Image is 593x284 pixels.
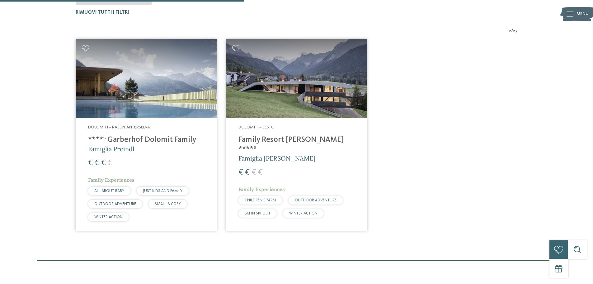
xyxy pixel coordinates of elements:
[226,39,367,231] a: Cercate un hotel per famiglie? Qui troverete solo i migliori! Dolomiti – Sesto Family Resort [PER...
[155,202,181,206] span: SMALL & COSY
[108,159,112,167] span: €
[238,168,243,176] span: €
[94,215,123,219] span: WINTER ACTION
[238,186,285,192] span: Family Experiences
[238,135,355,154] h4: Family Resort [PERSON_NAME] ****ˢ
[94,189,124,193] span: ALL ABOUT BABY
[238,154,315,162] span: Famiglia [PERSON_NAME]
[10,16,15,21] img: website_grey.svg
[33,37,48,41] div: Dominio
[143,189,182,193] span: JUST KIDS AND FAMILY
[76,39,217,231] a: Cercate un hotel per famiglie? Qui troverete solo i migliori! Dolomiti – Rasun-Anterselva ****ˢ G...
[88,177,134,183] span: Family Experiences
[76,10,129,15] span: Rimuovi tutti i filtri
[245,168,250,176] span: €
[16,16,70,21] div: Dominio: [DOMAIN_NAME]
[88,125,150,129] span: Dolomiti – Rasun-Anterselva
[509,28,511,34] span: 2
[17,10,31,15] div: v 4.0.25
[226,39,367,118] img: Family Resort Rainer ****ˢ
[289,211,318,215] span: WINTER ACTION
[88,159,93,167] span: €
[238,125,275,129] span: Dolomiti – Sesto
[10,10,15,15] img: logo_orange.svg
[245,211,271,215] span: SKI-IN SKI-OUT
[76,39,217,118] img: Cercate un hotel per famiglie? Qui troverete solo i migliori!
[94,202,136,206] span: OUTDOOR ADVENTURE
[69,37,103,41] div: Keyword (traffico)
[88,135,204,145] h4: ****ˢ Garberhof Dolomit Family
[95,159,99,167] span: €
[511,28,513,34] span: /
[26,36,31,41] img: tab_domain_overview_orange.svg
[295,198,337,202] span: OUTDOOR ADVENTURE
[252,168,256,176] span: €
[258,168,263,176] span: €
[101,159,106,167] span: €
[513,28,518,34] span: 27
[63,36,68,41] img: tab_keywords_by_traffic_grey.svg
[88,145,134,153] span: Famiglia Preindl
[245,198,276,202] span: CHILDREN’S FARM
